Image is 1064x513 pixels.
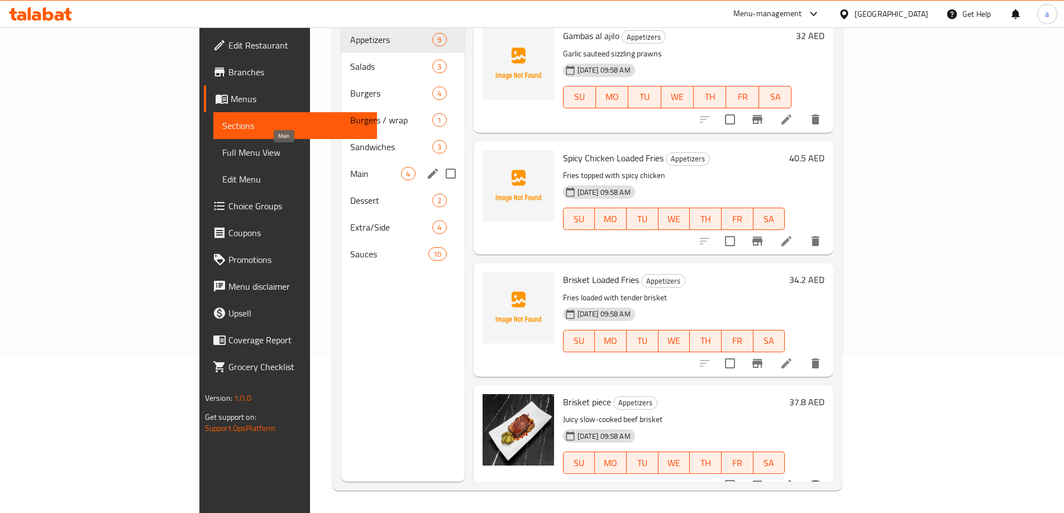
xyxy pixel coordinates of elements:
[694,333,717,349] span: TH
[694,86,726,108] button: TH
[694,211,717,227] span: TH
[780,357,793,370] a: Edit menu item
[568,89,591,105] span: SU
[726,333,749,349] span: FR
[341,107,464,133] div: Burgers / wrap1
[666,89,689,105] span: WE
[204,246,377,273] a: Promotions
[213,166,377,193] a: Edit Menu
[432,33,446,46] div: items
[341,241,464,267] div: Sauces10
[204,273,377,300] a: Menu disclaimer
[627,208,659,230] button: TU
[642,275,685,287] span: Appetizers
[573,309,635,319] span: [DATE] 09:58 AM
[614,396,657,409] span: Appetizers
[568,211,591,227] span: SU
[733,7,802,21] div: Menu-management
[222,119,368,132] span: Sections
[563,86,596,108] button: SU
[663,455,686,471] span: WE
[433,222,446,233] span: 4
[432,220,446,234] div: items
[694,455,717,471] span: TH
[758,211,781,227] span: SA
[424,165,441,182] button: edit
[666,152,710,166] div: Appetizers
[661,86,694,108] button: WE
[228,199,368,213] span: Choice Groups
[341,22,464,272] nav: Menu sections
[627,452,659,474] button: TU
[641,274,685,287] div: Appetizers
[350,140,432,154] span: Sandwiches
[563,169,785,183] p: Fries topped with spicy chicken
[563,27,619,44] span: Gambas al ajilo
[802,472,829,498] button: delete
[350,33,432,46] span: Appetizers
[764,89,787,105] span: SA
[722,208,753,230] button: FR
[573,431,635,442] span: [DATE] 09:58 AM
[596,86,628,108] button: MO
[563,452,595,474] button: SU
[350,247,428,261] span: Sauces
[433,195,446,206] span: 2
[234,391,251,405] span: 1.0.0
[483,394,554,466] img: Brisket piece
[1045,8,1049,20] span: a
[563,413,785,426] p: Juicy slow-cooked beef brisket
[563,394,611,410] span: Brisket piece
[204,300,377,327] a: Upsell
[718,229,742,253] span: Select to update
[350,113,432,127] span: Burgers / wrap
[205,410,256,424] span: Get support on:
[726,211,749,227] span: FR
[341,214,464,241] div: Extra/Side4
[433,142,446,152] span: 3
[350,60,432,73] div: Salads
[228,280,368,293] span: Menu disclaimer
[350,167,401,180] span: Main
[744,228,771,255] button: Branch-specific-item
[659,452,690,474] button: WE
[780,478,793,492] a: Edit menu item
[563,150,664,166] span: Spicy Chicken Loaded Fries
[802,228,829,255] button: delete
[204,32,377,59] a: Edit Restaurant
[690,330,722,352] button: TH
[627,330,659,352] button: TU
[595,208,627,230] button: MO
[429,249,446,260] span: 10
[731,89,754,105] span: FR
[690,452,722,474] button: TH
[563,47,792,61] p: Garlic sauteed sizzling prawns
[341,160,464,187] div: Main4edit
[744,472,771,498] button: Branch-specific-item
[401,167,415,180] div: items
[663,333,686,349] span: WE
[663,211,686,227] span: WE
[796,28,824,44] h6: 32 AED
[350,220,432,234] div: Extra/Side
[231,92,368,106] span: Menus
[483,150,554,222] img: Spicy Chicken Loaded Fries
[222,146,368,159] span: Full Menu View
[222,172,368,186] span: Edit Menu
[432,60,446,73] div: items
[204,193,377,219] a: Choice Groups
[613,396,657,410] div: Appetizers
[631,455,654,471] span: TU
[568,455,591,471] span: SU
[483,272,554,343] img: Brisket Loaded Fries
[599,333,622,349] span: MO
[228,253,368,266] span: Promotions
[204,59,377,85] a: Branches
[433,115,446,126] span: 1
[350,87,432,100] div: Burgers
[228,360,368,373] span: Grocery Checklist
[631,333,654,349] span: TU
